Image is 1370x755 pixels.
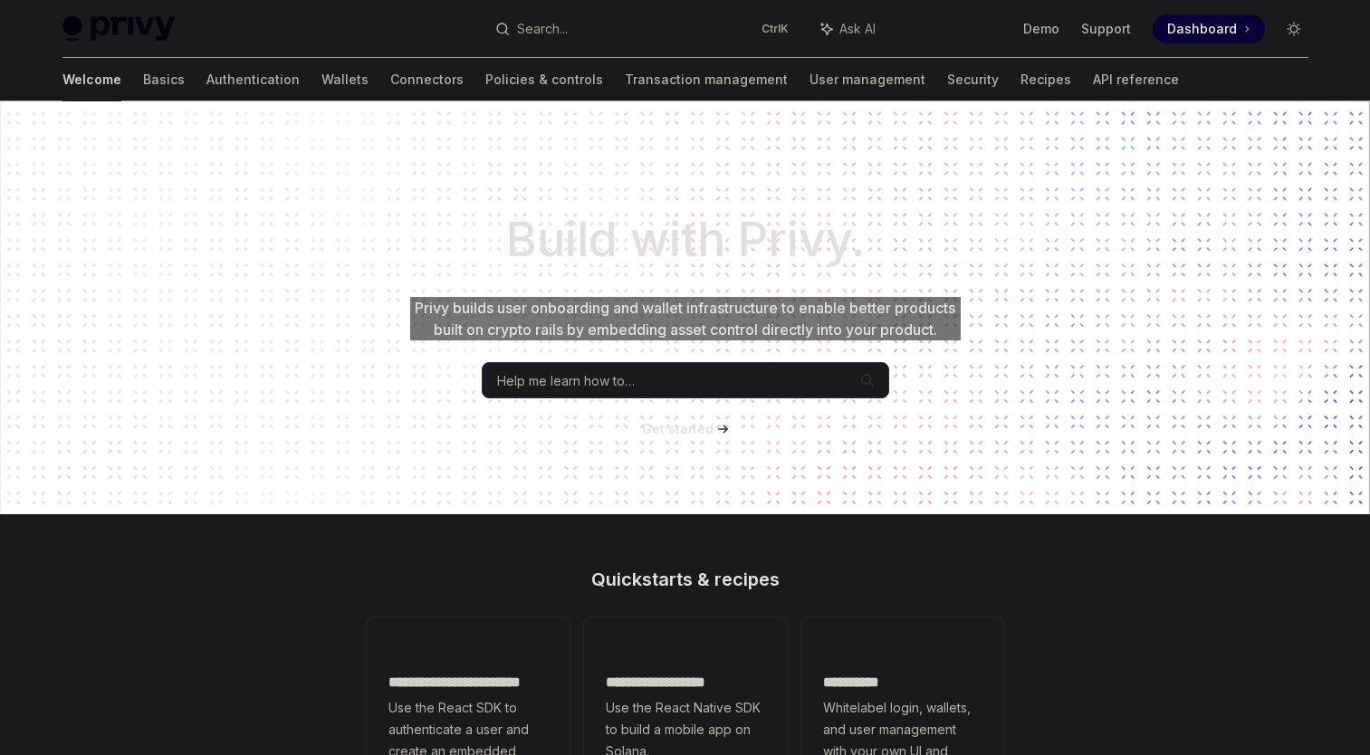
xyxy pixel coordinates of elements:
[1167,20,1237,38] span: Dashboard
[1093,58,1179,101] a: API reference
[1279,14,1308,43] button: Toggle dark mode
[1081,20,1131,38] a: Support
[483,13,800,45] button: Search...CtrlK
[1020,58,1071,101] a: Recipes
[625,58,788,101] a: Transaction management
[415,299,955,339] span: Privy builds user onboarding and wallet infrastructure to enable better products built on crypto ...
[642,421,714,436] span: Get started
[810,58,925,101] a: User management
[29,205,1341,275] h1: Build with Privy.
[1153,14,1265,43] a: Dashboard
[321,58,369,101] a: Wallets
[497,371,635,390] span: Help me learn how to…
[839,20,876,38] span: Ask AI
[485,58,603,101] a: Policies & controls
[947,58,999,101] a: Security
[62,58,121,101] a: Welcome
[642,420,714,438] a: Get started
[809,13,888,45] button: Ask AI
[143,58,185,101] a: Basics
[206,58,300,101] a: Authentication
[62,16,175,42] img: light logo
[367,570,1004,588] h2: Quickstarts & recipes
[762,22,789,36] span: Ctrl K
[517,18,568,40] div: Search...
[1023,20,1059,38] a: Demo
[390,58,464,101] a: Connectors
